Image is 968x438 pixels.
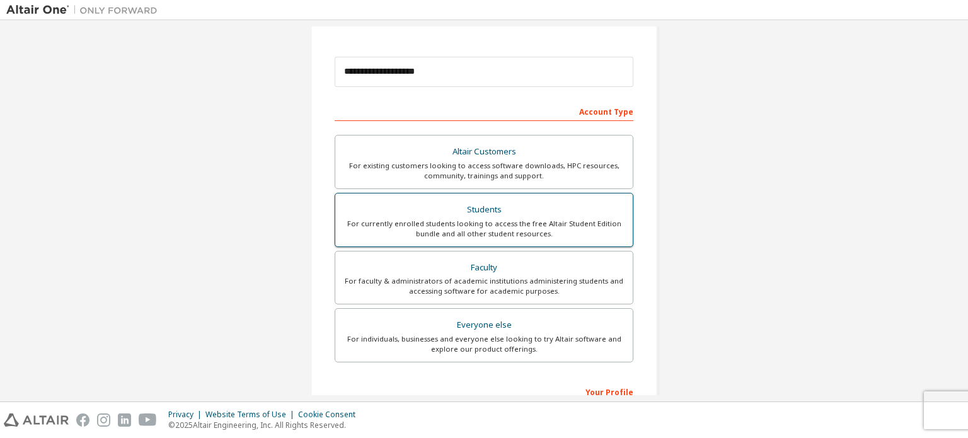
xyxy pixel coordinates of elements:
[343,276,625,296] div: For faculty & administrators of academic institutions administering students and accessing softwa...
[343,316,625,334] div: Everyone else
[343,161,625,181] div: For existing customers looking to access software downloads, HPC resources, community, trainings ...
[6,4,164,16] img: Altair One
[205,410,298,420] div: Website Terms of Use
[97,413,110,427] img: instagram.svg
[4,413,69,427] img: altair_logo.svg
[139,413,157,427] img: youtube.svg
[343,334,625,354] div: For individuals, businesses and everyone else looking to try Altair software and explore our prod...
[298,410,363,420] div: Cookie Consent
[343,259,625,277] div: Faculty
[168,410,205,420] div: Privacy
[118,413,131,427] img: linkedin.svg
[335,101,633,121] div: Account Type
[343,219,625,239] div: For currently enrolled students looking to access the free Altair Student Edition bundle and all ...
[335,381,633,401] div: Your Profile
[343,201,625,219] div: Students
[343,143,625,161] div: Altair Customers
[168,420,363,430] p: © 2025 Altair Engineering, Inc. All Rights Reserved.
[76,413,89,427] img: facebook.svg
